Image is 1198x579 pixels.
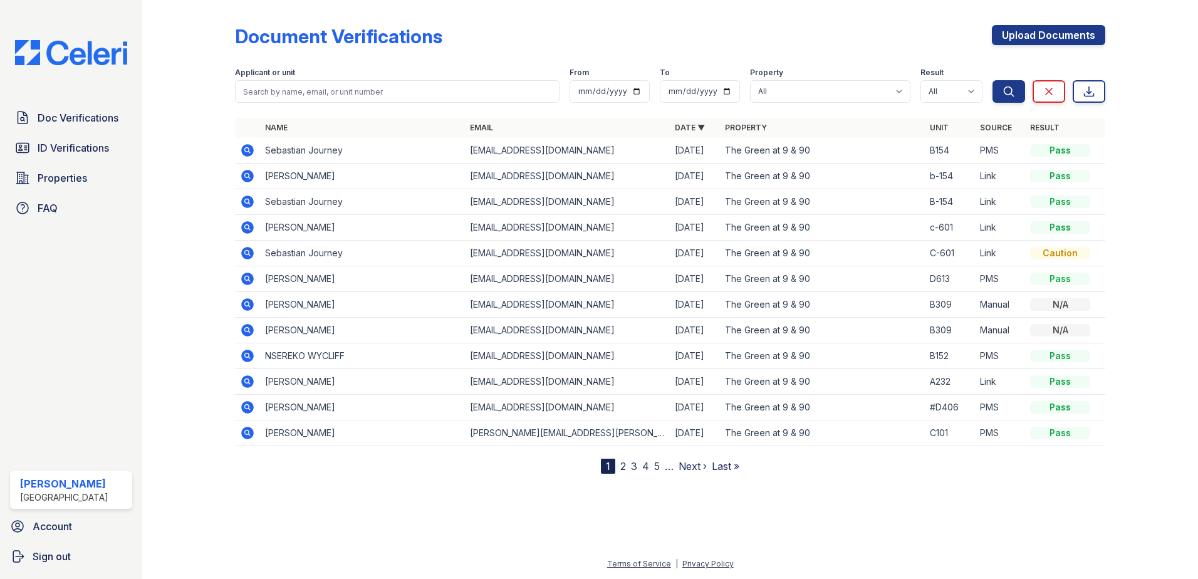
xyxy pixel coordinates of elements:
td: [DATE] [670,292,720,318]
a: Name [265,123,288,132]
td: Sebastian Journey [260,241,465,266]
label: To [660,68,670,78]
td: The Green at 9 & 90 [720,138,925,164]
a: Email [470,123,493,132]
td: [EMAIL_ADDRESS][DOMAIN_NAME] [465,138,670,164]
td: [EMAIL_ADDRESS][DOMAIN_NAME] [465,292,670,318]
td: Manual [975,292,1025,318]
td: [DATE] [670,318,720,343]
div: Pass [1030,427,1090,439]
a: ID Verifications [10,135,132,160]
td: [EMAIL_ADDRESS][DOMAIN_NAME] [465,369,670,395]
td: The Green at 9 & 90 [720,241,925,266]
a: 2 [620,460,626,472]
a: Property [725,123,767,132]
td: #D406 [925,395,975,420]
td: [DATE] [670,138,720,164]
td: [PERSON_NAME][EMAIL_ADDRESS][PERSON_NAME][DOMAIN_NAME] [465,420,670,446]
td: [EMAIL_ADDRESS][DOMAIN_NAME] [465,241,670,266]
div: Pass [1030,144,1090,157]
td: B-154 [925,189,975,215]
div: | [675,559,678,568]
a: Sign out [5,544,137,569]
td: PMS [975,395,1025,420]
td: Sebastian Journey [260,138,465,164]
td: D613 [925,266,975,292]
td: The Green at 9 & 90 [720,215,925,241]
td: [DATE] [670,241,720,266]
a: Privacy Policy [682,559,734,568]
div: Caution [1030,247,1090,259]
label: Result [920,68,944,78]
td: [PERSON_NAME] [260,369,465,395]
td: The Green at 9 & 90 [720,343,925,369]
div: 1 [601,459,615,474]
a: Result [1030,123,1060,132]
a: Upload Documents [992,25,1105,45]
td: PMS [975,138,1025,164]
div: N/A [1030,298,1090,311]
td: C101 [925,420,975,446]
input: Search by name, email, or unit number [235,80,560,103]
span: … [665,459,674,474]
td: Manual [975,318,1025,343]
label: From [570,68,589,78]
div: Pass [1030,170,1090,182]
td: [DATE] [670,215,720,241]
td: [PERSON_NAME] [260,215,465,241]
td: The Green at 9 & 90 [720,292,925,318]
td: [PERSON_NAME] [260,395,465,420]
td: [EMAIL_ADDRESS][DOMAIN_NAME] [465,189,670,215]
div: Pass [1030,375,1090,388]
a: 4 [642,460,649,472]
div: Pass [1030,221,1090,234]
div: Pass [1030,350,1090,362]
td: Sebastian Journey [260,189,465,215]
span: ID Verifications [38,140,109,155]
div: Pass [1030,273,1090,285]
span: Account [33,519,72,534]
td: [EMAIL_ADDRESS][DOMAIN_NAME] [465,164,670,189]
td: [EMAIL_ADDRESS][DOMAIN_NAME] [465,215,670,241]
span: Doc Verifications [38,110,118,125]
td: The Green at 9 & 90 [720,164,925,189]
a: Date ▼ [675,123,705,132]
td: b-154 [925,164,975,189]
td: [DATE] [670,369,720,395]
td: B309 [925,318,975,343]
td: [DATE] [670,343,720,369]
td: The Green at 9 & 90 [720,189,925,215]
td: Link [975,241,1025,266]
td: The Green at 9 & 90 [720,266,925,292]
div: Pass [1030,401,1090,414]
td: [PERSON_NAME] [260,420,465,446]
a: Unit [930,123,949,132]
td: [EMAIL_ADDRESS][DOMAIN_NAME] [465,266,670,292]
td: B152 [925,343,975,369]
td: [PERSON_NAME] [260,292,465,318]
a: Last » [712,460,739,472]
div: Pass [1030,196,1090,208]
td: [PERSON_NAME] [260,164,465,189]
a: Next › [679,460,707,472]
td: [DATE] [670,164,720,189]
td: c-601 [925,215,975,241]
a: 5 [654,460,660,472]
a: Properties [10,165,132,190]
td: [EMAIL_ADDRESS][DOMAIN_NAME] [465,395,670,420]
td: B309 [925,292,975,318]
img: CE_Logo_Blue-a8612792a0a2168367f1c8372b55b34899dd931a85d93a1a3d3e32e68fde9ad4.png [5,40,137,65]
label: Applicant or unit [235,68,295,78]
label: Property [750,68,783,78]
td: NSEREKO WYCLIFF [260,343,465,369]
a: Terms of Service [607,559,671,568]
td: [DATE] [670,420,720,446]
td: The Green at 9 & 90 [720,420,925,446]
a: FAQ [10,196,132,221]
div: Document Verifications [235,25,442,48]
div: [GEOGRAPHIC_DATA] [20,491,108,504]
td: Link [975,215,1025,241]
span: Sign out [33,549,71,564]
td: Link [975,164,1025,189]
